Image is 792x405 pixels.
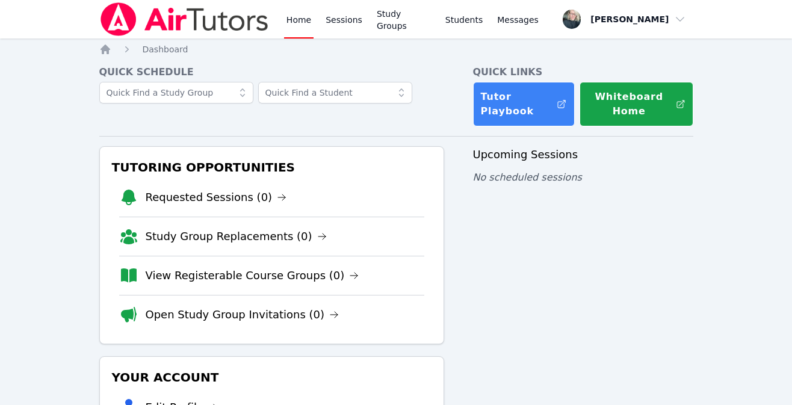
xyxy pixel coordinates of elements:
h3: Your Account [110,366,434,388]
img: Air Tutors [99,2,270,36]
h3: Upcoming Sessions [473,146,693,163]
span: Dashboard [143,45,188,54]
input: Quick Find a Study Group [99,82,253,104]
span: No scheduled sessions [473,172,582,183]
a: Study Group Replacements (0) [146,228,327,245]
a: Dashboard [143,43,188,55]
nav: Breadcrumb [99,43,693,55]
h4: Quick Links [473,65,693,79]
a: Requested Sessions (0) [146,189,287,206]
h4: Quick Schedule [99,65,444,79]
a: Open Study Group Invitations (0) [146,306,339,323]
h3: Tutoring Opportunities [110,156,434,178]
button: Whiteboard Home [580,82,693,126]
input: Quick Find a Student [258,82,412,104]
a: View Registerable Course Groups (0) [146,267,359,284]
a: Tutor Playbook [473,82,575,126]
span: Messages [497,14,539,26]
